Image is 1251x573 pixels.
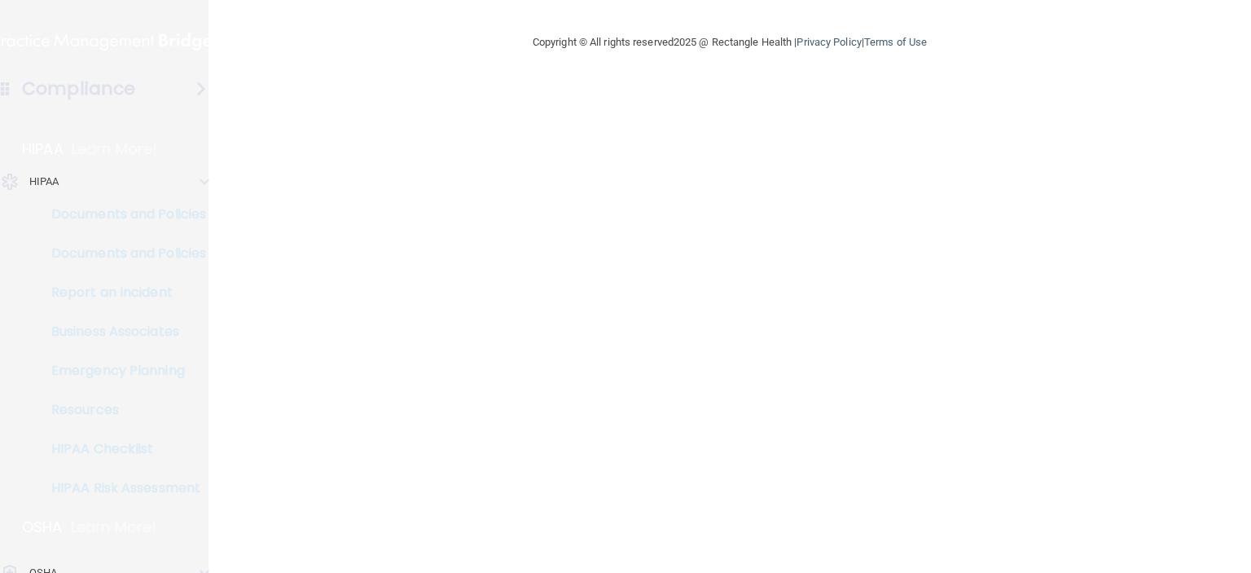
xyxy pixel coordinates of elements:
a: Terms of Use [864,36,927,48]
p: Documents and Policies [11,206,233,223]
p: Learn More! [71,518,157,537]
p: Report an Incident [11,284,233,301]
p: Emergency Planning [11,363,233,379]
p: Documents and Policies [11,245,233,262]
a: Privacy Policy [797,36,861,48]
p: OSHA [22,518,63,537]
p: HIPAA [29,172,59,192]
p: Business Associates [11,324,233,340]
p: Resources [11,402,233,418]
div: Copyright © All rights reserved 2025 @ Rectangle Health | | [432,16,1027,68]
h4: Compliance [22,77,135,100]
p: HIPAA Checklist [11,441,233,457]
p: HIPAA [22,139,64,159]
p: HIPAA Risk Assessment [11,480,233,496]
p: Learn More! [72,139,158,159]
